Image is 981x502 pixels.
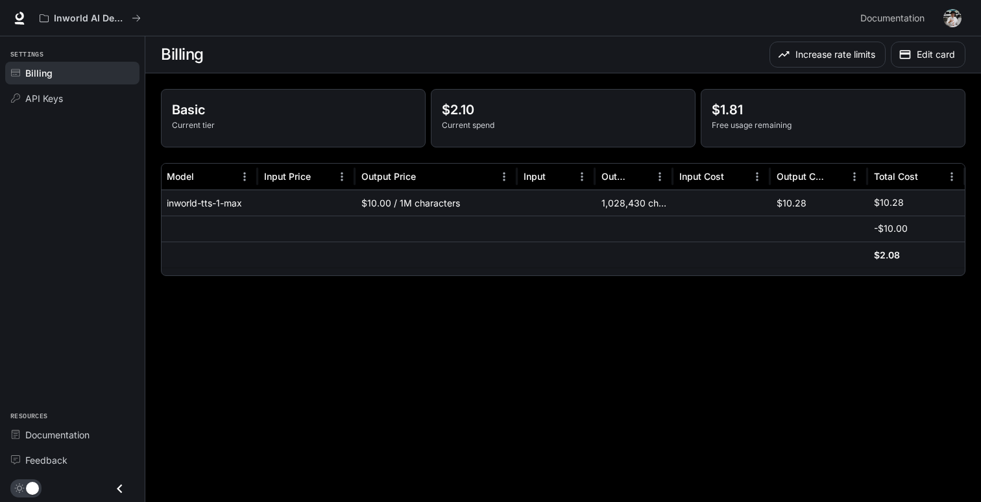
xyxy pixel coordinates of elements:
button: Sort [195,167,215,186]
a: Feedback [5,449,139,471]
p: Current tier [172,119,415,131]
div: inworld-tts-1-max [160,190,258,216]
p: -$10.00 [874,222,908,235]
h6: $2.08 [874,249,900,262]
button: Sort [547,167,566,186]
p: Basic [172,100,415,119]
button: Edit card [891,42,965,68]
button: Menu [747,167,767,186]
h1: Billing [161,42,204,68]
button: Menu [845,167,864,186]
div: $10.00 / 1M characters [355,190,517,216]
span: Billing [25,66,53,80]
button: Menu [942,167,962,186]
div: Output [601,171,629,182]
button: Sort [919,167,939,186]
button: Menu [650,167,670,186]
button: Sort [825,167,845,186]
a: API Keys [5,87,139,110]
div: Input [524,171,546,182]
p: $1.81 [712,100,954,119]
a: Documentation [855,5,934,31]
div: Output Cost [777,171,824,182]
div: Input Cost [679,171,724,182]
p: Inworld AI Demos [54,13,127,24]
p: Current spend [442,119,684,131]
span: Documentation [25,428,90,442]
button: Sort [631,167,650,186]
button: Menu [332,167,352,186]
button: Menu [235,167,254,186]
div: Output Price [361,171,416,182]
span: Dark mode toggle [26,481,39,495]
span: Documentation [860,10,925,27]
div: $10.28 [770,190,867,216]
span: Feedback [25,453,67,467]
button: User avatar [939,5,965,31]
button: Increase rate limits [769,42,886,68]
img: User avatar [943,9,962,27]
p: $10.28 [874,196,904,209]
p: Free usage remaining [712,119,954,131]
div: Total Cost [874,171,918,182]
button: Menu [494,167,514,186]
div: 1,028,430 characters [595,190,673,216]
p: $2.10 [442,100,684,119]
button: Sort [417,167,437,186]
div: Model [167,171,194,182]
div: Input Price [264,171,311,182]
span: API Keys [25,92,63,105]
a: Documentation [5,423,139,446]
button: All workspaces [34,5,147,31]
button: Close drawer [105,475,134,502]
button: Sort [312,167,332,186]
button: Menu [572,167,592,186]
button: Sort [725,167,745,186]
a: Billing [5,62,139,84]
